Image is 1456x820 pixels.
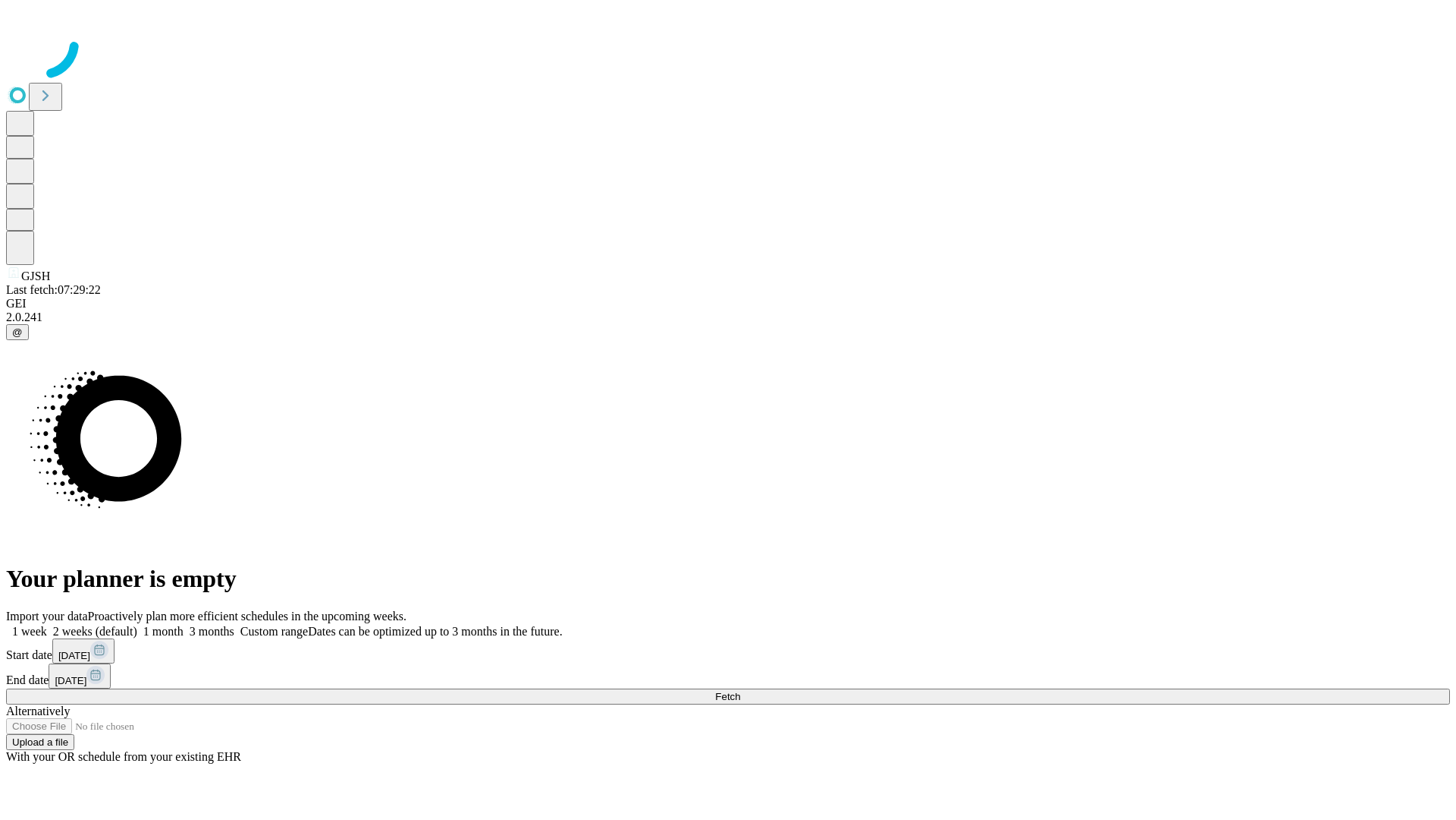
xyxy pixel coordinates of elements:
[6,324,29,340] button: @
[6,734,74,750] button: Upload a file
[190,625,234,638] span: 3 months
[49,664,111,689] button: [DATE]
[240,625,308,638] span: Custom range
[6,664,1450,689] div: End date
[6,565,1450,593] h1: Your planner is empty
[6,311,1450,324] div: 2.0.241
[12,625,47,638] span: 1 week
[308,625,562,638] span: Dates can be optimized up to 3 months in the future.
[53,625,137,638] span: 2 weeks (default)
[6,610,88,623] span: Import your data
[715,691,740,702] span: Fetch
[21,270,50,282] span: GJSH
[6,705,70,717] span: Alternatively
[12,326,23,338] span: @
[58,650,90,661] span: [DATE]
[6,297,1450,311] div: GEI
[52,639,115,664] button: [DATE]
[88,610,406,623] span: Proactively plan more efficient schedules in the upcoming weeks.
[6,639,1450,664] div: Start date
[55,675,86,686] span: [DATE]
[143,625,184,638] span: 1 month
[6,750,241,763] span: With your OR schedule from your existing EHR
[6,283,101,296] span: Last fetch: 07:29:22
[6,689,1450,705] button: Fetch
